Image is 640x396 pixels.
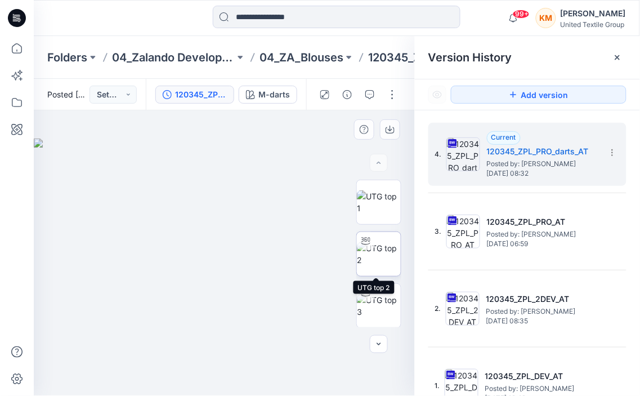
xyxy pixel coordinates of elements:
span: 4. [435,149,442,159]
span: Version History [428,51,512,64]
h5: 120345_ZPL_PRO_darts_AT [487,145,599,158]
img: 120345_ZPL_PRO_AT [446,215,480,248]
div: [PERSON_NAME] [561,7,626,20]
img: 120345_ZPL_PRO_darts_AT [446,137,480,171]
img: 120345_ZPL_2DEV_AT [446,292,480,326]
span: [DATE] 06:59 [487,240,599,248]
button: Details [338,86,356,104]
span: Posted by: Anastasija Trusakova [485,383,598,394]
button: 120345_ZPL_PRO_darts_AT [155,86,234,104]
button: Show Hidden Versions [428,86,446,104]
a: Folders [47,50,87,65]
h5: 120345_ZPL_2DEV_AT [486,292,599,306]
span: Current [491,133,516,141]
span: [DATE] 08:32 [487,170,599,177]
span: 99+ [513,10,530,19]
img: eyJhbGciOiJIUzI1NiIsImtpZCI6IjAiLCJzbHQiOiJzZXMiLCJ0eXAiOiJKV1QifQ.eyJkYXRhIjp7InR5cGUiOiJzdG9yYW... [34,139,415,396]
a: 04_Zalando Development [112,50,235,65]
button: M-darts [239,86,297,104]
div: United Textile Group [561,20,626,29]
span: 3. [435,226,442,237]
img: UTG top 3 [357,294,401,318]
span: Posted by: Anastasija Trusakova [486,306,599,317]
button: Close [613,53,622,62]
div: M-darts [258,88,290,101]
span: Posted by: Anastasija Trusakova [487,158,599,170]
span: 2. [435,304,441,314]
h5: 120345_ZPL_PRO_AT [487,215,599,229]
a: 04_ZA_Blouses [259,50,343,65]
span: 1. [435,381,440,391]
div: KM [536,8,556,28]
div: 120345_ZPL_PRO_darts_AT [175,88,227,101]
img: UTG top 1 [357,190,401,214]
p: 120345_ZPL_DEV_AT [368,50,481,65]
img: UTG top 2 [357,242,401,266]
span: Posted [DATE] 08:32 by [47,88,89,100]
span: Posted by: Anastasija Trusakova [487,229,599,240]
span: [DATE] 08:35 [486,317,599,325]
h5: 120345_ZPL_DEV_AT [485,370,598,383]
button: Add version [451,86,626,104]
